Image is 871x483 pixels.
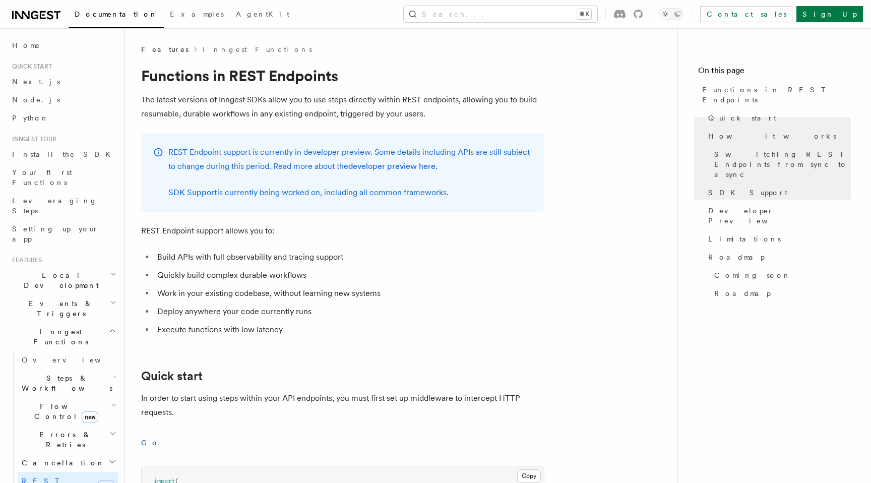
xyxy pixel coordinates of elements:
span: Steps & Workflows [18,373,112,393]
a: SDK Support [168,188,217,197]
span: Overview [22,356,126,364]
span: SDK Support [708,188,787,198]
a: Overview [18,351,118,369]
a: developer preview here [348,161,435,171]
button: Go [141,432,159,454]
span: Node.js [12,96,60,104]
span: AgentKit [236,10,289,18]
a: Documentation [69,3,164,28]
span: Coming soon [714,270,791,280]
button: Steps & Workflows [18,369,118,397]
a: How it works [704,127,851,145]
h4: On this page [698,65,851,81]
span: Quick start [708,113,776,123]
span: new [82,411,98,422]
span: Python [12,114,49,122]
span: Features [8,256,42,264]
a: Roadmap [704,248,851,266]
a: Quick start [704,109,851,127]
span: Developer Preview [708,206,851,226]
button: Toggle dark mode [659,8,683,20]
button: Events & Triggers [8,294,118,323]
a: Coming soon [710,266,851,284]
button: Local Development [8,266,118,294]
a: Limitations [704,230,851,248]
a: Quick start [141,369,203,383]
span: Inngest Functions [8,327,109,347]
span: Leveraging Steps [12,197,97,215]
span: Documentation [75,10,158,18]
p: REST Endpoint support allows you to: [141,224,544,238]
span: Roadmap [708,252,765,262]
button: Flow Controlnew [18,397,118,426]
a: Node.js [8,91,118,109]
button: Inngest Functions [8,323,118,351]
h1: Functions in REST Endpoints [141,67,544,85]
button: Errors & Retries [18,426,118,454]
a: Sign Up [796,6,863,22]
p: The latest versions of Inngest SDKs allow you to use steps directly within REST endpoints, allowi... [141,93,544,121]
li: Build APIs with full observability and tracing support [154,250,544,264]
a: Next.js [8,73,118,91]
a: Python [8,109,118,127]
button: Copy [517,469,541,482]
a: Leveraging Steps [8,192,118,220]
span: Install the SDK [12,150,116,158]
span: Events & Triggers [8,298,110,319]
p: In order to start using steps within your API endpoints, you must first set up middleware to inte... [141,391,544,419]
li: Execute functions with low latency [154,323,544,337]
p: REST Endpoint support is currently in developer preview. Some details including APIs are still su... [168,145,532,173]
a: Functions in REST Endpoints [698,81,851,109]
span: Your first Functions [12,168,72,187]
a: Examples [164,3,230,27]
span: How it works [708,131,836,141]
a: Switching REST Endpoints from sync to async [710,145,851,184]
a: SDK Support [704,184,851,202]
span: Roadmap [714,288,771,298]
span: Flow Control [18,401,111,421]
span: Local Development [8,270,110,290]
a: Inngest Functions [203,44,312,54]
a: Home [8,36,118,54]
a: Install the SDK [8,145,118,163]
a: Roadmap [710,284,851,303]
p: is currently being worked on, including all common frameworks. [168,186,532,200]
span: Setting up your app [12,225,99,243]
li: Work in your existing codebase, without learning new systems [154,286,544,300]
span: Limitations [708,234,781,244]
li: Deploy anywhere your code currently runs [154,305,544,319]
button: Cancellation [18,454,118,472]
li: Quickly build complex durable workflows [154,268,544,282]
span: Next.js [12,78,60,86]
span: Cancellation [18,458,105,468]
span: Errors & Retries [18,430,109,450]
button: Search...⌘K [404,6,597,22]
span: Switching REST Endpoints from sync to async [714,149,851,179]
a: Setting up your app [8,220,118,248]
span: Examples [170,10,224,18]
span: Quick start [8,63,52,71]
span: Functions in REST Endpoints [702,85,851,105]
kbd: ⌘K [577,9,591,19]
a: Your first Functions [8,163,118,192]
a: Developer Preview [704,202,851,230]
a: Contact sales [700,6,792,22]
span: Home [12,40,40,50]
span: Inngest tour [8,135,56,143]
span: Features [141,44,189,54]
a: AgentKit [230,3,295,27]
